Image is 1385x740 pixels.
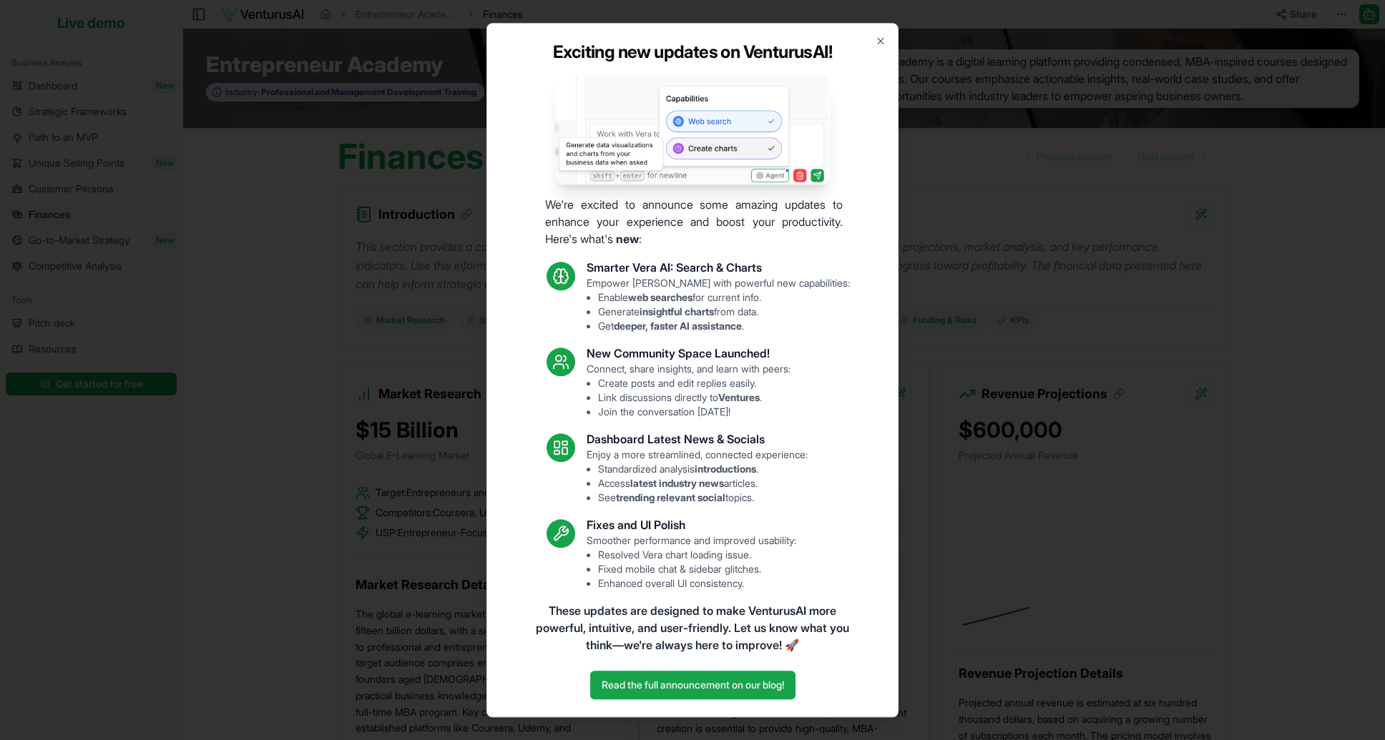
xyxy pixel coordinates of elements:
h2: Exciting new updates on VenturusAI! [553,41,832,64]
strong: latest industry news [630,477,724,489]
li: Enable for current info. [598,290,850,305]
h3: Smarter Vera AI: Search & Charts [587,259,850,276]
p: We're excited to announce some amazing updates to enhance your experience and boost your producti... [534,196,854,247]
li: Get . [598,319,850,333]
strong: insightful charts [640,305,714,317]
li: See topics. [598,490,808,505]
li: Join the conversation [DATE]! [598,405,791,419]
a: Read the full announcement on our blog! [590,671,796,699]
strong: introductions [695,463,756,475]
strong: web searches [628,291,692,303]
p: Smoother performance and improved usability: [587,533,796,591]
li: Create posts and edit replies easily. [598,376,791,390]
h3: New Community Space Launched! [587,345,791,362]
h3: Dashboard Latest News & Socials [587,430,808,448]
strong: Ventures [718,391,760,403]
li: Link discussions directly to . [598,390,791,405]
strong: deeper, faster AI assistance [614,320,742,332]
li: Generate from data. [598,305,850,319]
img: Vera AI [555,75,830,184]
p: These updates are designed to make VenturusAI more powerful, intuitive, and user-friendly. Let us... [532,602,853,653]
li: Standardized analysis . [598,462,808,476]
p: Enjoy a more streamlined, connected experience: [587,448,808,505]
strong: trending relevant social [616,491,725,503]
p: Connect, share insights, and learn with peers: [587,362,791,419]
p: Empower [PERSON_NAME] with powerful new capabilities: [587,276,850,333]
li: Resolved Vera chart loading issue. [598,548,796,562]
h3: Fixes and UI Polish [587,516,796,533]
li: Access articles. [598,476,808,490]
strong: new [616,232,639,246]
li: Fixed mobile chat & sidebar glitches. [598,562,796,576]
li: Enhanced overall UI consistency. [598,576,796,591]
